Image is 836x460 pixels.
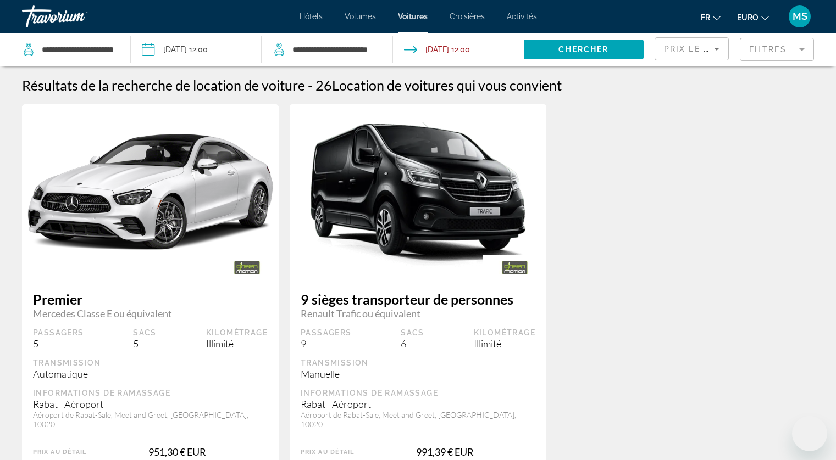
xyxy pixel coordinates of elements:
div: 6 [401,338,424,350]
div: 951,30 € EUR [148,446,206,458]
div: 991,39 € EUR [416,446,474,458]
span: 9 sièges transporteur de personnes [301,291,535,307]
span: - [308,77,313,93]
a: Hôtels [300,12,323,21]
a: Volumes [345,12,376,21]
a: Travorium [22,2,132,31]
img: primary.png [22,108,279,277]
div: Transmission [301,358,535,368]
div: Rabat - Aéroport [33,398,268,410]
div: Transmission [33,358,268,368]
div: 5 [33,338,84,350]
div: Rabat - Aéroport [301,398,535,410]
span: Premier [33,291,268,307]
h2: 26 [315,77,562,93]
div: Passagers [301,328,352,338]
span: Prix le plus bas [664,44,750,53]
div: Passagers [33,328,84,338]
div: Kilométrage [206,328,268,338]
a: Croisières [450,12,485,21]
div: Illimité [474,338,535,350]
div: Kilométrage [474,328,535,338]
div: Illimité [206,338,268,350]
button: Changer de devise [737,9,769,25]
div: Sacs [401,328,424,338]
span: Location de voitures qui vous convient [332,77,562,93]
div: Informations de ramassage [301,388,535,398]
h1: Résultats de la recherche de location de voiture [22,77,305,93]
span: Fr [701,13,710,22]
img: primary.png [290,107,546,278]
div: Informations de ramassage [33,388,268,398]
iframe: Bouton de lancement de la fenêtre de messagerie [792,416,827,451]
div: Prix au détail [33,448,86,456]
mat-select: Trier par [664,42,719,55]
button: Filtre [740,37,814,61]
div: 9 [301,338,352,350]
span: Mercedes Classe E ou équivalent [33,307,268,319]
div: Manuelle [301,368,535,380]
button: Changer la langue [701,9,721,25]
div: Automatique [33,368,268,380]
a: Voitures [398,12,428,21]
span: EURO [737,13,759,22]
button: Menu utilisateur [785,5,814,28]
button: Chercher [524,40,644,59]
img: MOUVEMENT VERT [483,255,546,280]
div: Aéroport de Rabat-Sale, Meet and Greet, [GEOGRAPHIC_DATA], 10020 [33,410,268,429]
div: Sacs [133,328,157,338]
button: Date de prise en charge : 14 déc. 2025 12:00 [142,33,208,66]
span: Chercher [558,45,608,54]
button: Date de restitution : 20 déc. 2025 12:00 [404,33,470,66]
a: Activités [507,12,537,21]
img: MOUVEMENT VERT [215,255,279,280]
span: MS [793,11,807,22]
div: Aéroport de Rabat-Sale, Meet and Greet, [GEOGRAPHIC_DATA], 10020 [301,410,535,429]
span: Renault Trafic ou équivalent [301,307,535,319]
div: Prix au détail [301,448,354,456]
div: 5 [133,338,157,350]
